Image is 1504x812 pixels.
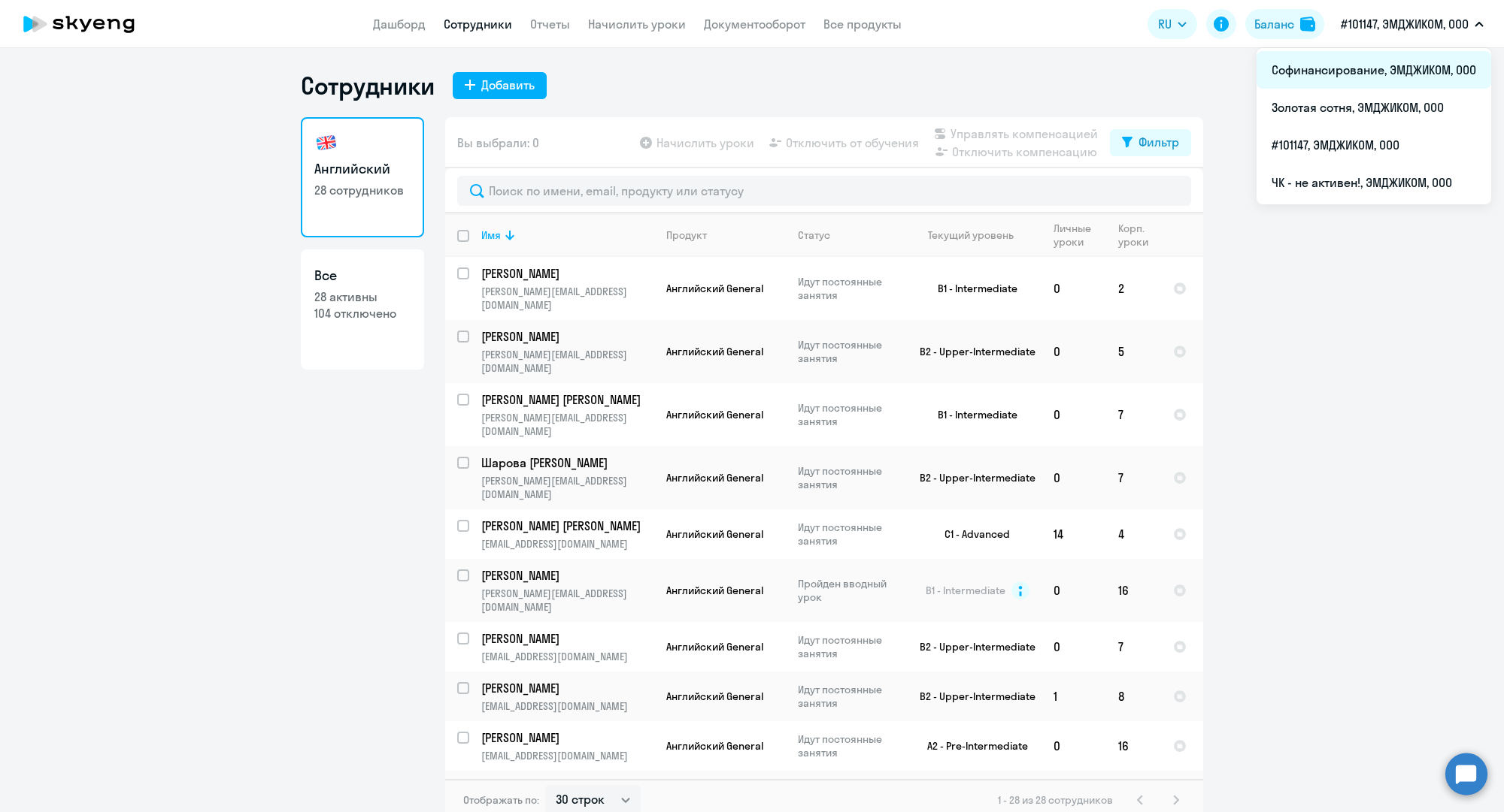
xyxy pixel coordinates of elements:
[1042,559,1106,622] td: 0
[481,537,653,551] p: [EMAIL_ADDRESS][DOMAIN_NAME]
[1106,559,1161,622] td: 16
[301,71,435,101] h1: Сотрудники
[481,76,535,94] div: Добавить
[481,265,651,282] p: [PERSON_NAME]
[481,699,653,713] p: [EMAIL_ADDRESS][DOMAIN_NAME]
[902,622,1042,672] td: B2 - Upper-Intermediate
[481,680,651,696] p: [PERSON_NAME]
[588,17,686,32] a: Начислить уроки
[481,518,653,534] a: [PERSON_NAME] [PERSON_NAME]
[314,288,411,305] p: 28 активны
[1110,129,1191,156] button: Фильтр
[798,338,901,365] p: Идут постоянные занятия
[902,509,1042,559] td: C1 - Advanced
[481,567,653,584] a: [PERSON_NAME]
[1054,222,1096,249] div: Личные уроки
[928,228,1014,242] div: Текущий уровень
[481,729,653,746] a: [PERSON_NAME]
[444,17,512,32] a: Сотрудники
[998,793,1113,807] span: 1 - 28 из 28 сотрудников
[301,117,424,237] a: Английский28 сотрудников
[798,275,901,302] p: Идут постоянные занятия
[481,729,651,746] p: [PERSON_NAME]
[314,131,338,155] img: english
[1341,15,1469,33] p: #101147, ЭМДЖИКОМ, ООО
[1106,446,1161,509] td: 7
[1106,509,1161,559] td: 4
[1254,15,1294,33] div: Баланс
[481,454,653,471] a: Шарова [PERSON_NAME]
[1245,9,1324,39] button: Балансbalance
[798,633,901,660] p: Идут постоянные занятия
[481,391,653,408] a: [PERSON_NAME] [PERSON_NAME]
[481,328,651,345] p: [PERSON_NAME]
[1118,222,1151,249] div: Корп. уроки
[666,228,707,242] div: Продукт
[1042,383,1106,446] td: 0
[481,265,653,282] a: [PERSON_NAME]
[314,305,411,321] p: 104 отключено
[1106,721,1161,771] td: 16
[666,228,785,242] div: Продукт
[902,383,1042,446] td: B1 - Intermediate
[1042,446,1106,509] td: 0
[1118,222,1160,249] div: Корп. уроки
[798,577,901,604] p: Пройден вводный урок
[798,464,901,491] p: Идут постоянные занятия
[1042,257,1106,320] td: 0
[481,328,653,345] a: [PERSON_NAME]
[666,690,763,703] span: Английский General
[666,408,763,421] span: Английский General
[481,567,651,584] p: [PERSON_NAME]
[798,521,901,548] p: Идут постоянные занятия
[902,446,1042,509] td: B2 - Upper-Intermediate
[314,182,411,198] p: 28 сотрудников
[1106,672,1161,721] td: 8
[481,650,653,663] p: [EMAIL_ADDRESS][DOMAIN_NAME]
[481,518,651,534] p: [PERSON_NAME] [PERSON_NAME]
[481,454,651,471] p: Шарова [PERSON_NAME]
[798,683,901,710] p: Идут постоянные занятия
[481,630,651,647] p: [PERSON_NAME]
[902,257,1042,320] td: B1 - Intermediate
[301,249,424,370] a: Все28 активны104 отключено
[1148,9,1197,39] button: RU
[1106,257,1161,320] td: 2
[1042,320,1106,383] td: 0
[481,348,653,375] p: [PERSON_NAME][EMAIL_ADDRESS][DOMAIN_NAME]
[1158,15,1172,33] span: RU
[1042,672,1106,721] td: 1
[666,282,763,295] span: Английский General
[666,640,763,654] span: Английский General
[463,793,539,807] span: Отображать по:
[666,345,763,358] span: Английский General
[1042,622,1106,672] td: 0
[481,630,653,647] a: [PERSON_NAME]
[481,587,653,614] p: [PERSON_NAME][EMAIL_ADDRESS][DOMAIN_NAME]
[530,17,570,32] a: Отчеты
[481,749,653,762] p: [EMAIL_ADDRESS][DOMAIN_NAME]
[481,474,653,501] p: [PERSON_NAME][EMAIL_ADDRESS][DOMAIN_NAME]
[481,228,653,242] div: Имя
[1300,17,1315,32] img: balance
[902,672,1042,721] td: B2 - Upper-Intermediate
[373,17,426,32] a: Дашборд
[457,176,1191,206] input: Поиск по имени, email, продукту или статусу
[481,228,501,242] div: Имя
[1042,509,1106,559] td: 14
[666,739,763,753] span: Английский General
[481,680,653,696] a: [PERSON_NAME]
[902,320,1042,383] td: B2 - Upper-Intermediate
[798,228,830,242] div: Статус
[798,401,901,428] p: Идут постоянные занятия
[1042,721,1106,771] td: 0
[666,584,763,597] span: Английский General
[1257,48,1491,204] ul: RU
[1106,622,1161,672] td: 7
[1106,383,1161,446] td: 7
[1054,222,1105,249] div: Личные уроки
[823,17,902,32] a: Все продукты
[314,159,411,179] h3: Английский
[666,527,763,541] span: Английский General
